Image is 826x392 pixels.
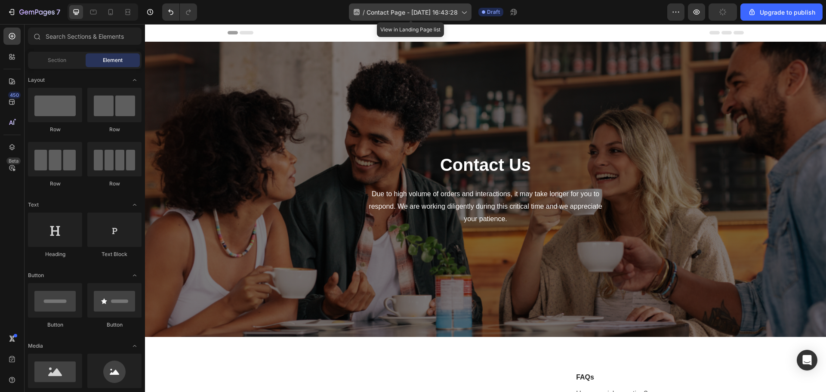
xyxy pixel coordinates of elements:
[128,269,142,282] span: Toggle open
[8,92,21,99] div: 450
[56,7,60,17] p: 7
[3,3,64,21] button: 7
[28,250,82,258] div: Heading
[6,157,21,164] div: Beta
[797,350,817,370] div: Open Intercom Messenger
[363,8,365,17] span: /
[748,8,815,17] div: Upgrade to publish
[431,348,555,358] p: FAQs
[487,8,500,16] span: Draft
[431,364,555,389] p: Have a quick question? Check our for a quick answer
[28,28,142,45] input: Search Sections & Elements
[219,164,462,201] p: Due to high volume of orders and interactions, it may take longer for you to respond. We are work...
[367,8,458,17] span: Contact Page - [DATE] 16:43:28
[87,126,142,133] div: Row
[740,3,823,21] button: Upgrade to publish
[128,73,142,87] span: Toggle open
[28,201,39,209] span: Text
[103,56,123,64] span: Element
[28,76,45,84] span: Layout
[28,321,82,329] div: Button
[87,180,142,188] div: Row
[128,339,142,353] span: Toggle open
[48,56,66,64] span: Section
[28,126,82,133] div: Row
[162,3,197,21] div: Undo/Redo
[87,250,142,258] div: Text Block
[128,198,142,212] span: Toggle open
[28,180,82,188] div: Row
[87,321,142,329] div: Button
[28,272,44,279] span: Button
[145,24,826,392] iframe: Design area
[28,342,43,350] span: Media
